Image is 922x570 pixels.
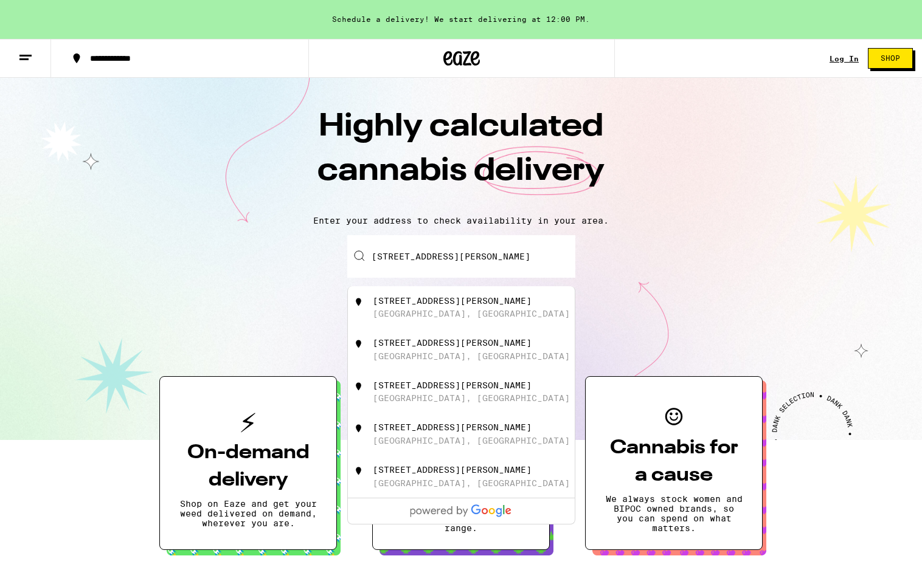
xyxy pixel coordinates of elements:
[248,105,674,206] h1: Highly calculated cannabis delivery
[12,216,910,225] p: Enter your address to check availability in your area.
[373,393,570,403] div: [GEOGRAPHIC_DATA], [GEOGRAPHIC_DATA]
[585,376,763,550] button: Cannabis for a causeWe always stock women and BIPOC owned brands, so you can spend on what matters.
[605,494,743,533] p: We always stock women and BIPOC owned brands, so you can spend on what matters.
[353,338,365,350] img: 2900 Baker Street
[159,376,337,550] button: On-demand deliveryShop on Eaze and get your weed delivered on demand, wherever you are.
[347,235,575,278] input: Enter your delivery address
[373,422,532,432] div: [STREET_ADDRESS][PERSON_NAME]
[373,338,532,348] div: [STREET_ADDRESS][PERSON_NAME]
[179,439,317,494] h3: On-demand delivery
[353,296,365,308] img: 2900 Josephine Baker Boulevard
[373,296,532,306] div: [STREET_ADDRESS][PERSON_NAME]
[373,436,570,445] div: [GEOGRAPHIC_DATA], [GEOGRAPHIC_DATA]
[373,465,532,475] div: [STREET_ADDRESS][PERSON_NAME]
[605,434,743,489] h3: Cannabis for a cause
[859,48,922,69] a: Shop
[353,465,365,477] img: 2900 Baker Avenue
[881,55,900,62] span: Shop
[373,380,532,390] div: [STREET_ADDRESS][PERSON_NAME]
[179,499,317,528] p: Shop on Eaze and get your weed delivered on demand, wherever you are.
[7,9,88,18] span: Hi. Need any help?
[353,380,365,393] img: 2900 Baker Street
[353,422,365,434] img: 2900 Baker Avenue
[868,48,913,69] button: Shop
[373,351,570,361] div: [GEOGRAPHIC_DATA], [GEOGRAPHIC_DATA]
[373,309,570,318] div: [GEOGRAPHIC_DATA], [GEOGRAPHIC_DATA]
[373,478,570,488] div: [GEOGRAPHIC_DATA], [GEOGRAPHIC_DATA]
[830,55,859,63] a: Log In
